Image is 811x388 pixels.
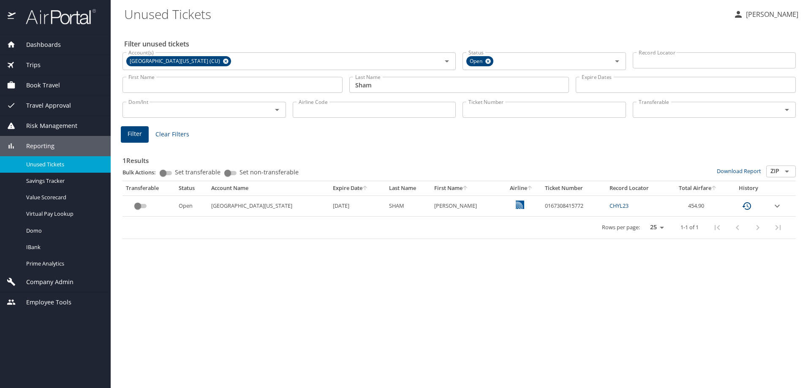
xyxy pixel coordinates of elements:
td: [GEOGRAPHIC_DATA][US_STATE] [208,195,329,216]
div: Transferable [126,185,172,192]
img: icon-airportal.png [8,8,16,25]
button: Open [781,166,793,177]
td: SHAM [386,195,431,216]
button: sort [463,186,468,191]
a: Download Report [717,167,761,175]
span: Domo [26,227,101,235]
span: Clear Filters [155,129,189,140]
button: Filter [121,126,149,143]
th: Ticket Number [542,181,607,195]
span: Set transferable [175,169,220,175]
span: Trips [16,60,41,70]
th: Account Name [208,181,329,195]
button: Open [611,55,623,67]
span: IBank [26,243,101,251]
h1: Unused Tickets [124,1,727,27]
th: First Name [431,181,501,195]
p: Bulk Actions: [122,168,163,176]
td: [PERSON_NAME] [431,195,501,216]
p: 1-1 of 1 [680,225,699,230]
button: sort [362,186,368,191]
span: Virtual Pay Lookup [26,210,101,218]
span: Risk Management [16,121,77,130]
th: Status [175,181,207,195]
td: 0167308415772 [542,195,607,216]
th: Airline [501,181,542,195]
span: Value Scorecard [26,193,101,201]
img: 8rwABk7GC6UtGatwAAAABJRU5ErkJggg== [516,201,524,209]
span: Open [466,57,487,66]
select: rows per page [643,221,667,234]
th: Total Airfare [668,181,728,195]
a: CHYL23 [610,202,629,209]
h2: Filter unused tickets [124,37,797,51]
td: [DATE] [329,195,386,216]
button: Clear Filters [152,127,193,142]
span: [GEOGRAPHIC_DATA][US_STATE] (CU) [126,57,225,66]
p: Rows per page: [602,225,640,230]
span: Reporting [16,141,54,151]
span: Set non-transferable [239,169,299,175]
th: Last Name [386,181,431,195]
span: Unused Tickets [26,160,101,168]
table: custom pagination table [122,181,796,239]
span: Dashboards [16,40,61,49]
th: History [728,181,769,195]
span: Filter [128,129,142,139]
td: Open [175,195,207,216]
span: Travel Approval [16,101,71,110]
button: Open [271,104,283,116]
p: [PERSON_NAME] [743,9,798,19]
span: Employee Tools [16,298,71,307]
button: sort [711,186,717,191]
button: [PERSON_NAME] [730,7,802,22]
img: airportal-logo.png [16,8,96,25]
th: Expire Date [329,181,386,195]
div: [GEOGRAPHIC_DATA][US_STATE] (CU) [126,56,231,66]
h3: 1 Results [122,151,796,166]
span: Savings Tracker [26,177,101,185]
button: expand row [772,201,782,211]
span: Prime Analytics [26,260,101,268]
span: Company Admin [16,277,73,287]
span: Book Travel [16,81,60,90]
td: 454.90 [668,195,728,216]
button: Open [781,104,793,116]
button: Open [441,55,453,67]
th: Record Locator [606,181,668,195]
div: Open [466,56,493,66]
button: sort [527,186,533,191]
